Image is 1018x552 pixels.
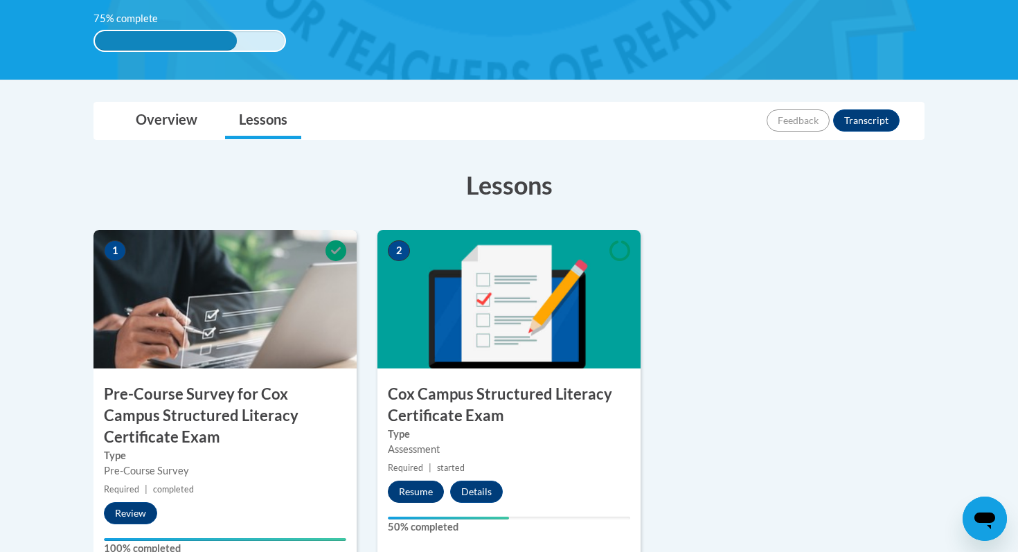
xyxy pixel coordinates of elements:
span: Required [104,484,139,495]
div: Your progress [104,538,346,541]
a: Overview [122,103,211,139]
label: Type [104,448,346,463]
span: | [429,463,431,473]
span: completed [153,484,194,495]
button: Review [104,502,157,524]
button: Details [450,481,503,503]
span: | [145,484,148,495]
span: Required [388,463,423,473]
img: Course Image [377,230,641,368]
label: Type [388,427,630,442]
button: Feedback [767,109,830,132]
label: 50% completed [388,519,630,535]
a: Lessons [225,103,301,139]
div: Assessment [388,442,630,457]
button: Transcript [833,109,900,132]
span: started [437,463,465,473]
img: Course Image [93,230,357,368]
div: Your progress [388,517,509,519]
h3: Lessons [93,168,925,202]
h3: Pre-Course Survey for Cox Campus Structured Literacy Certificate Exam [93,384,357,447]
label: 75% complete [93,11,173,26]
span: 2 [388,240,410,261]
div: 75% complete [95,31,237,51]
iframe: Button to launch messaging window [963,497,1007,541]
h3: Cox Campus Structured Literacy Certificate Exam [377,384,641,427]
button: Resume [388,481,444,503]
div: Pre-Course Survey [104,463,346,479]
span: 1 [104,240,126,261]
